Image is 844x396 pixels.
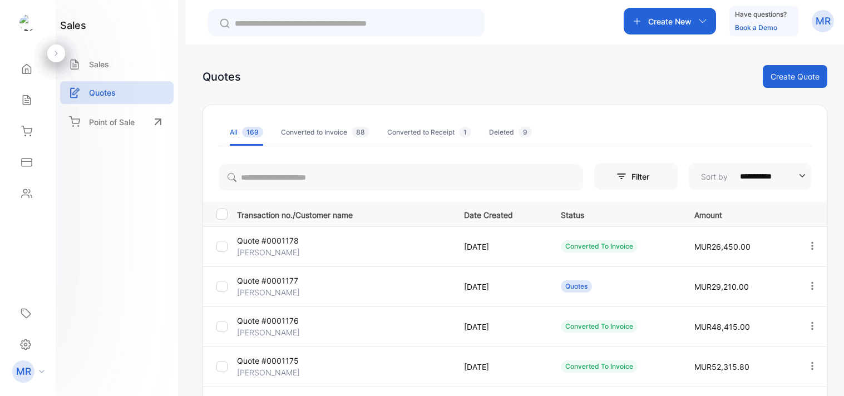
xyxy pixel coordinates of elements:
[689,163,811,190] button: Sort by
[237,286,308,298] p: [PERSON_NAME]
[281,127,369,137] div: Converted to Invoice
[694,322,750,331] span: MUR48,415.00
[561,207,672,221] p: Status
[242,127,263,137] span: 169
[19,14,36,31] img: logo
[694,362,749,372] span: MUR52,315.80
[561,240,638,253] div: Converted To Invoice
[797,349,844,396] iframe: LiveChat chat widget
[816,14,831,28] p: MR
[489,127,532,137] div: Deleted
[89,87,116,98] p: Quotes
[464,207,537,221] p: Date Created
[735,9,787,20] p: Have questions?
[60,81,174,104] a: Quotes
[561,320,638,333] div: Converted To Invoice
[237,367,308,378] p: [PERSON_NAME]
[624,8,716,34] button: Create New
[701,171,728,182] p: Sort by
[694,242,751,251] span: MUR26,450.00
[230,127,263,137] div: All
[60,18,86,33] h1: sales
[237,326,308,338] p: [PERSON_NAME]
[203,68,241,85] div: Quotes
[464,241,537,253] p: [DATE]
[60,110,174,134] a: Point of Sale
[519,127,532,137] span: 9
[694,282,749,291] span: MUR29,210.00
[464,281,537,293] p: [DATE]
[464,361,537,373] p: [DATE]
[237,246,308,258] p: [PERSON_NAME]
[89,58,109,70] p: Sales
[237,207,450,221] p: Transaction no./Customer name
[89,116,135,128] p: Point of Sale
[237,275,308,286] p: Quote #0001177
[464,321,537,333] p: [DATE]
[812,8,834,34] button: MR
[561,280,592,293] div: Quotes
[60,53,174,76] a: Sales
[237,235,308,246] p: Quote #0001178
[694,207,784,221] p: Amount
[648,16,692,27] p: Create New
[763,65,827,88] button: Create Quote
[16,364,31,379] p: MR
[237,315,308,326] p: Quote #0001176
[459,127,471,137] span: 1
[237,355,308,367] p: Quote #0001175
[561,360,638,373] div: Converted To Invoice
[735,23,777,32] a: Book a Demo
[352,127,369,137] span: 88
[387,127,471,137] div: Converted to Receipt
